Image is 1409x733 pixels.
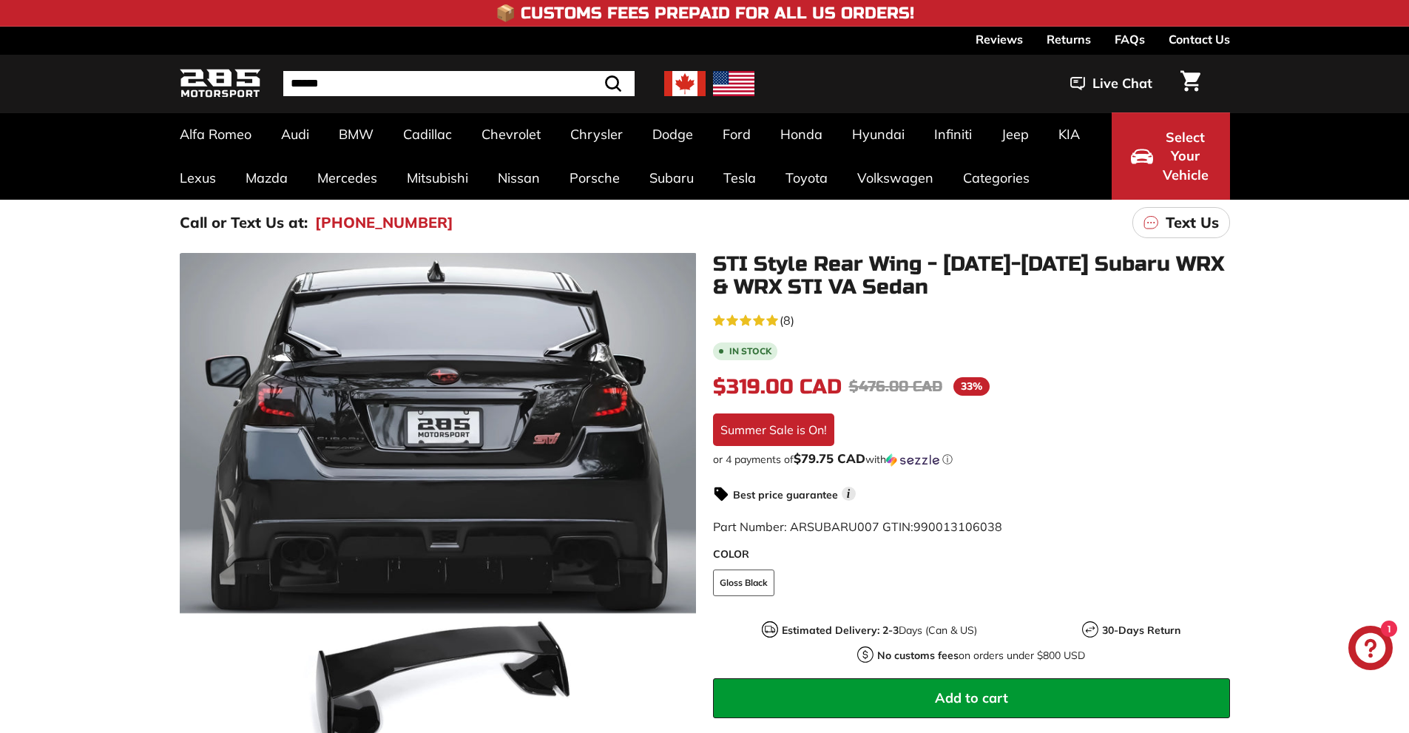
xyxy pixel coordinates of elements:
a: Cadillac [388,112,467,156]
span: 33% [953,377,990,396]
a: BMW [324,112,388,156]
a: Honda [766,112,837,156]
a: Audi [266,112,324,156]
p: on orders under $800 USD [877,648,1085,663]
span: $319.00 CAD [713,374,842,399]
a: Ford [708,112,766,156]
strong: 30-Days Return [1102,624,1180,637]
a: Lexus [165,156,231,200]
div: or 4 payments of$79.75 CADwithSezzle Click to learn more about Sezzle [713,452,1230,467]
a: Text Us [1132,207,1230,238]
a: Subaru [635,156,709,200]
p: Days (Can & US) [782,623,977,638]
span: 990013106038 [913,519,1002,534]
a: Mercedes [303,156,392,200]
span: i [842,487,856,501]
a: Mazda [231,156,303,200]
div: or 4 payments of with [713,452,1230,467]
a: Contact Us [1169,27,1230,52]
a: Reviews [976,27,1023,52]
a: Jeep [987,112,1044,156]
a: Chrysler [555,112,638,156]
a: Alfa Romeo [165,112,266,156]
a: Porsche [555,156,635,200]
a: 4.6 rating (8 votes) [713,310,1230,329]
a: Chevrolet [467,112,555,156]
strong: No customs fees [877,649,959,662]
a: Infiniti [919,112,987,156]
h4: 📦 Customs Fees Prepaid for All US Orders! [496,4,914,22]
inbox-online-store-chat: Shopify online store chat [1344,626,1397,674]
a: Toyota [771,156,842,200]
a: Hyundai [837,112,919,156]
a: Cart [1172,58,1209,109]
p: Call or Text Us at: [180,212,308,234]
span: Select Your Vehicle [1160,128,1211,185]
div: Summer Sale is On! [713,413,834,446]
span: Part Number: ARSUBARU007 GTIN: [713,519,1002,534]
strong: Estimated Delivery: 2-3 [782,624,899,637]
a: Tesla [709,156,771,200]
a: FAQs [1115,27,1145,52]
button: Select Your Vehicle [1112,112,1230,200]
button: Live Chat [1051,65,1172,102]
button: Add to cart [713,678,1230,718]
p: Text Us [1166,212,1219,234]
span: $476.00 CAD [849,377,942,396]
label: COLOR [713,547,1230,562]
img: Logo_285_Motorsport_areodynamics_components [180,67,261,101]
span: $79.75 CAD [794,450,865,466]
b: In stock [729,347,771,356]
a: Returns [1047,27,1091,52]
a: KIA [1044,112,1095,156]
a: Nissan [483,156,555,200]
input: Search [283,71,635,96]
span: Live Chat [1092,74,1152,93]
span: (8) [780,311,794,329]
a: Categories [948,156,1044,200]
a: Volkswagen [842,156,948,200]
span: Add to cart [935,689,1008,706]
h1: STI Style Rear Wing - [DATE]-[DATE] Subaru WRX & WRX STI VA Sedan [713,253,1230,299]
img: Sezzle [886,453,939,467]
strong: Best price guarantee [733,488,838,501]
a: Dodge [638,112,708,156]
a: [PHONE_NUMBER] [315,212,453,234]
a: Mitsubishi [392,156,483,200]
